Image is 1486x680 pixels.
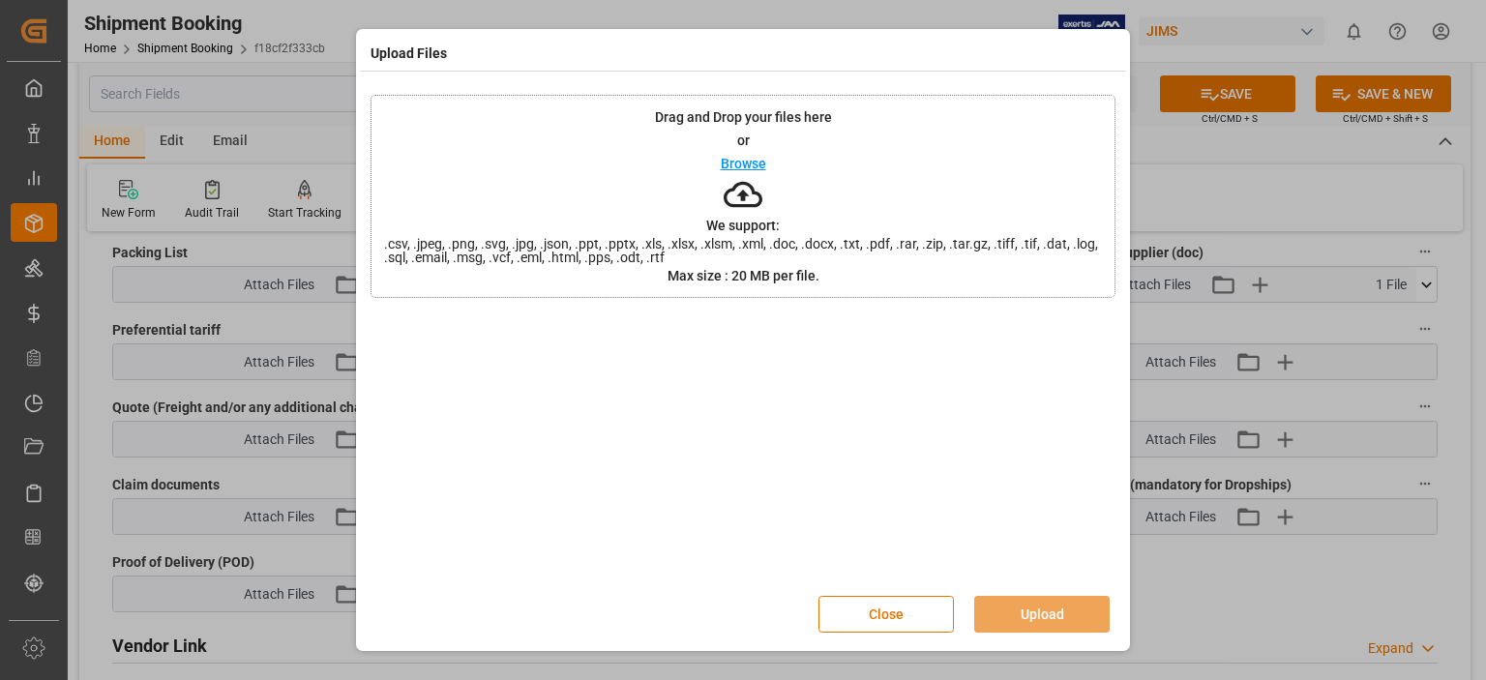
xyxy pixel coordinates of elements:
span: .csv, .jpeg, .png, .svg, .jpg, .json, .ppt, .pptx, .xls, .xlsx, .xlsm, .xml, .doc, .docx, .txt, .... [371,237,1114,264]
h4: Upload Files [371,44,447,64]
p: We support: [706,219,780,232]
button: Close [818,596,954,633]
p: Drag and Drop your files here [655,110,832,124]
button: Upload [974,596,1110,633]
div: Drag and Drop your files hereorBrowseWe support:.csv, .jpeg, .png, .svg, .jpg, .json, .ppt, .pptx... [371,95,1115,298]
p: Browse [721,157,766,170]
p: or [737,133,750,147]
p: Max size : 20 MB per file. [668,269,819,282]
